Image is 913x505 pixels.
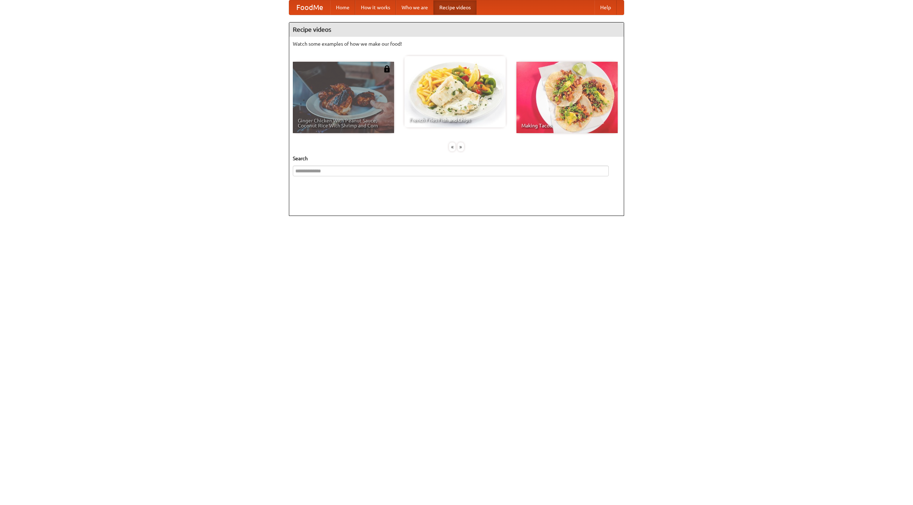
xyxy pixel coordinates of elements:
span: French Fries Fish and Chips [409,117,501,122]
h4: Recipe videos [289,22,624,37]
a: Help [595,0,617,15]
a: Recipe videos [434,0,476,15]
a: FoodMe [289,0,330,15]
a: French Fries Fish and Chips [404,56,506,127]
a: Home [330,0,355,15]
div: « [449,142,455,151]
a: Who we are [396,0,434,15]
a: Making Tacos [516,62,618,133]
p: Watch some examples of how we make our food! [293,40,620,47]
span: Making Tacos [521,123,613,128]
a: How it works [355,0,396,15]
img: 483408.png [383,65,391,72]
div: » [458,142,464,151]
h5: Search [293,155,620,162]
